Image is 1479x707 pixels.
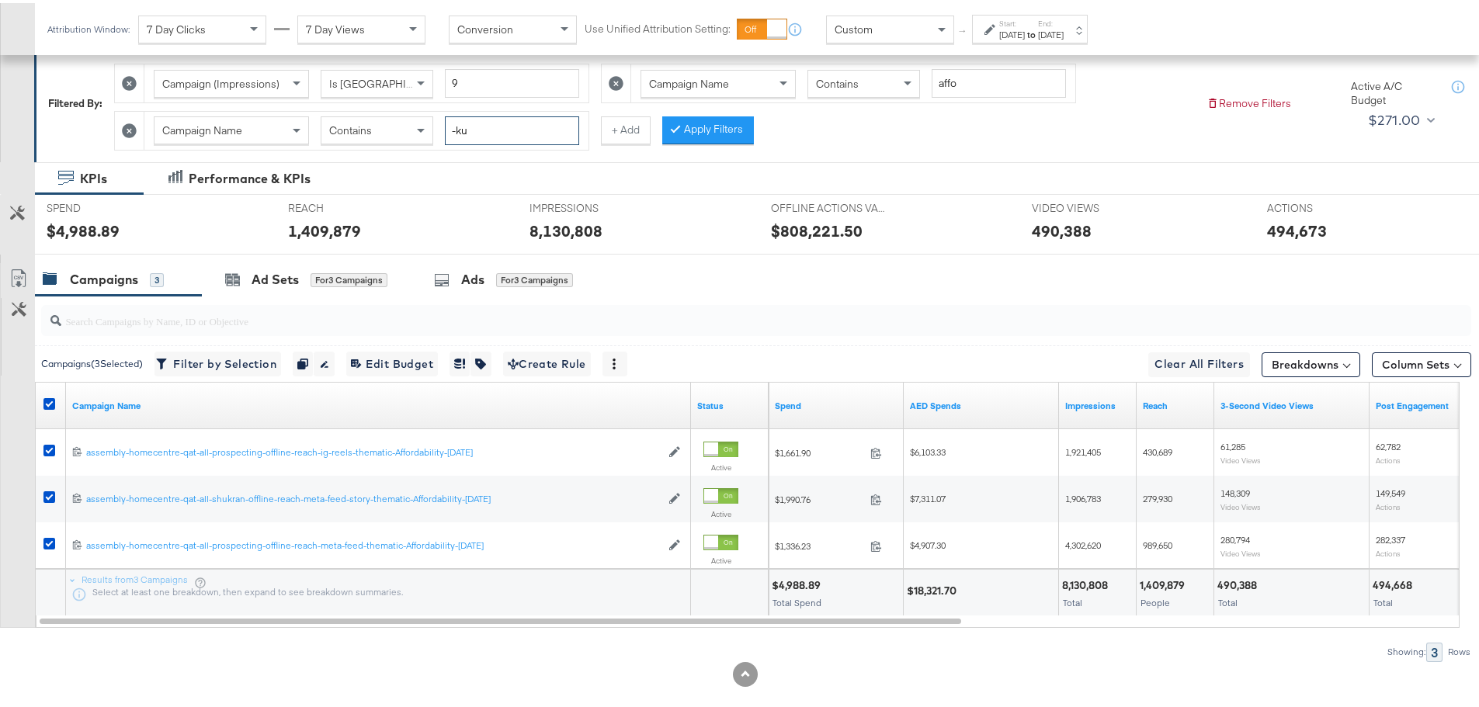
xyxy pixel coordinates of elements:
[1032,198,1148,213] span: VIDEO VIEWS
[1426,639,1443,659] div: 3
[529,198,646,213] span: IMPRESSIONS
[529,217,602,239] div: 8,130,808
[956,26,970,32] span: ↑
[86,443,661,456] div: assembly-homecentre-qat-all-prospecting-offline-reach-ig-reels-thematic-Affordability-[DATE]
[1267,217,1327,239] div: 494,673
[1262,349,1360,374] button: Breakdowns
[816,74,859,88] span: Contains
[1373,594,1393,605] span: Total
[835,19,873,33] span: Custom
[910,397,1053,409] a: 3.6725
[189,167,311,185] div: Performance & KPIs
[1220,397,1363,409] a: The number of times your video was viewed for 3 seconds or more.
[1217,575,1262,590] div: 490,388
[910,490,946,501] span: $7,311.07
[61,296,1340,327] input: Search Campaigns by Name, ID or Objective
[47,21,130,32] div: Attribution Window:
[775,537,864,549] span: $1,336.23
[288,198,404,213] span: REACH
[1154,352,1244,371] span: Clear All Filters
[1373,575,1417,590] div: 494,668
[1065,536,1101,548] span: 4,302,620
[1218,594,1238,605] span: Total
[999,26,1025,38] div: [DATE]
[1148,349,1250,374] button: Clear All Filters
[1206,93,1291,108] button: Remove Filters
[147,19,206,33] span: 7 Day Clicks
[288,217,361,239] div: 1,409,879
[496,270,573,284] div: for 3 Campaigns
[162,120,242,134] span: Campaign Name
[445,66,579,95] input: Enter a number
[86,443,661,456] a: assembly-homecentre-qat-all-prospecting-offline-reach-ig-reels-thematic-Affordability-[DATE]
[1140,575,1189,590] div: 1,409,879
[1065,443,1101,455] span: 1,921,405
[508,352,586,371] span: Create Rule
[1032,217,1092,239] div: 490,388
[1025,26,1038,37] strong: to
[1143,443,1172,455] span: 430,689
[1220,452,1261,462] sub: Video Views
[70,268,138,286] div: Campaigns
[1140,594,1170,605] span: People
[1038,16,1064,26] label: End:
[457,19,513,33] span: Conversion
[1368,106,1421,129] div: $271.00
[41,354,143,368] div: Campaigns ( 3 Selected)
[306,19,365,33] span: 7 Day Views
[1065,397,1130,409] a: The number of times your ad was served. On mobile apps an ad is counted as served the first time ...
[771,217,863,239] div: $808,221.50
[1376,531,1405,542] span: 282,337
[1387,643,1426,654] div: Showing:
[346,348,438,373] button: Edit Budget
[771,198,887,213] span: OFFLINE ACTIONS VALUE
[1143,490,1172,501] span: 279,930
[1143,536,1172,548] span: 989,650
[1220,499,1261,508] sub: Video Views
[150,270,164,284] div: 3
[1447,643,1471,654] div: Rows
[772,575,825,590] div: $4,988.89
[329,120,372,134] span: Contains
[775,444,864,456] span: $1,661.90
[1372,349,1471,374] button: Column Sets
[159,352,276,371] span: Filter by Selection
[999,16,1025,26] label: Start:
[1267,198,1384,213] span: ACTIONS
[1143,397,1208,409] a: The number of people your ad was served to.
[703,506,738,516] label: Active
[697,397,762,409] a: Shows the current state of your Ad Campaign.
[80,167,107,185] div: KPIs
[1376,484,1405,496] span: 149,549
[445,113,579,142] input: Enter a search term
[154,348,281,373] button: Filter by Selection
[503,348,591,373] button: Create Rule
[72,397,685,409] a: Your campaign name.
[649,74,729,88] span: Campaign Name
[1065,490,1101,501] span: 1,906,783
[585,19,731,33] label: Use Unified Attribution Setting:
[601,113,651,141] button: + Add
[662,113,754,141] button: Apply Filters
[47,217,120,239] div: $4,988.89
[1376,452,1401,462] sub: Actions
[1038,26,1064,38] div: [DATE]
[1220,531,1250,542] span: 280,794
[351,352,433,371] span: Edit Budget
[329,74,448,88] span: Is [GEOGRAPHIC_DATA]
[907,581,961,595] div: $18,321.70
[86,536,661,549] div: assembly-homecentre-qat-all-prospecting-offline-reach-meta-feed-thematic-Affordability-[DATE]
[703,553,738,563] label: Active
[162,74,279,88] span: Campaign (Impressions)
[775,397,897,409] a: The total amount spent to date.
[775,490,864,502] span: $1,990.76
[86,490,661,503] a: assembly-homecentre-qat-all-shukran-offline-reach-meta-feed-story-thematic-Affordability-[DATE]
[1351,76,1436,105] div: Active A/C Budget
[48,93,102,108] div: Filtered By:
[1376,546,1401,555] sub: Actions
[772,594,821,605] span: Total Spend
[311,270,387,284] div: for 3 Campaigns
[1063,594,1082,605] span: Total
[86,490,661,502] div: assembly-homecentre-qat-all-shukran-offline-reach-meta-feed-story-thematic-Affordability-[DATE]
[932,66,1066,95] input: Enter a search term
